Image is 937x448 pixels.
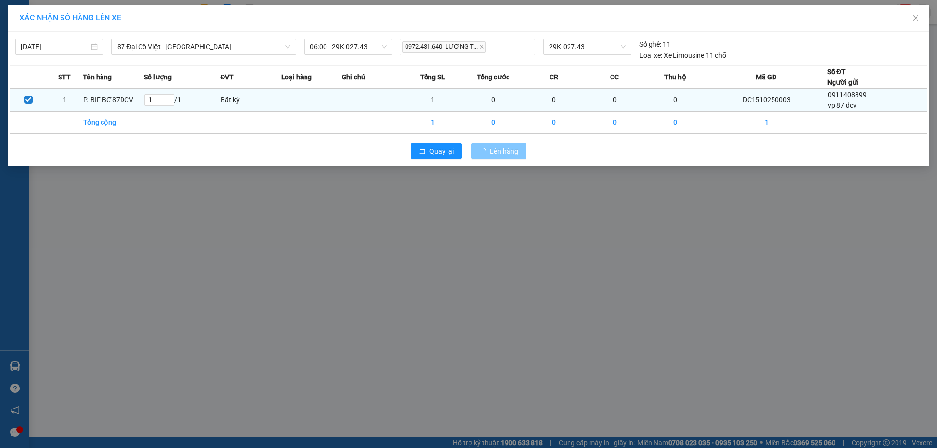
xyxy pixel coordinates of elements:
[479,148,490,155] span: loading
[402,41,486,53] span: 0972.431.640_LƯƠNG T...
[706,89,827,112] td: DC1510250003
[549,39,625,54] span: 29K-027.43
[756,72,776,82] span: Mã GD
[342,89,402,112] td: ---
[550,72,558,82] span: CR
[664,72,686,82] span: Thu hộ
[902,5,929,32] button: Close
[584,89,645,112] td: 0
[281,89,342,112] td: ---
[402,112,463,134] td: 1
[463,112,524,134] td: 0
[828,91,867,98] span: 0911408899
[706,112,827,134] td: 1
[645,112,706,134] td: 0
[477,72,509,82] span: Tổng cước
[419,148,426,156] span: rollback
[429,146,454,156] span: Quay lại
[144,72,172,82] span: Số lượng
[827,66,858,88] div: Số ĐT Người gửi
[20,13,121,22] span: XÁC NHẬN SỐ HÀNG LÊN XE
[463,89,524,112] td: 0
[639,50,662,60] span: Loại xe:
[479,44,484,49] span: close
[281,72,312,82] span: Loại hàng
[21,41,89,52] input: 15/10/2025
[310,39,387,54] span: 06:00 - 29K-027.43
[342,72,365,82] span: Ghi chú
[83,112,143,134] td: Tổng cộng
[83,89,143,112] td: P. BIF BC ́̃87DCV
[58,72,71,82] span: STT
[220,72,234,82] span: ĐVT
[402,89,463,112] td: 1
[117,39,290,54] span: 87 Đại Cồ Việt - Thái Nguyên
[639,39,671,50] div: 11
[420,72,445,82] span: Tổng SL
[639,39,661,50] span: Số ghế:
[285,44,291,50] span: down
[144,89,221,112] td: / 1
[524,112,584,134] td: 0
[645,89,706,112] td: 0
[828,101,856,109] span: vp 87 đcv
[610,72,619,82] span: CC
[411,143,462,159] button: rollbackQuay lại
[912,14,919,22] span: close
[471,143,526,159] button: Lên hàng
[584,112,645,134] td: 0
[639,50,726,60] div: Xe Limousine 11 chỗ
[490,146,518,156] span: Lên hàng
[220,89,281,112] td: Bất kỳ
[83,72,112,82] span: Tên hàng
[47,89,83,112] td: 1
[524,89,584,112] td: 0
